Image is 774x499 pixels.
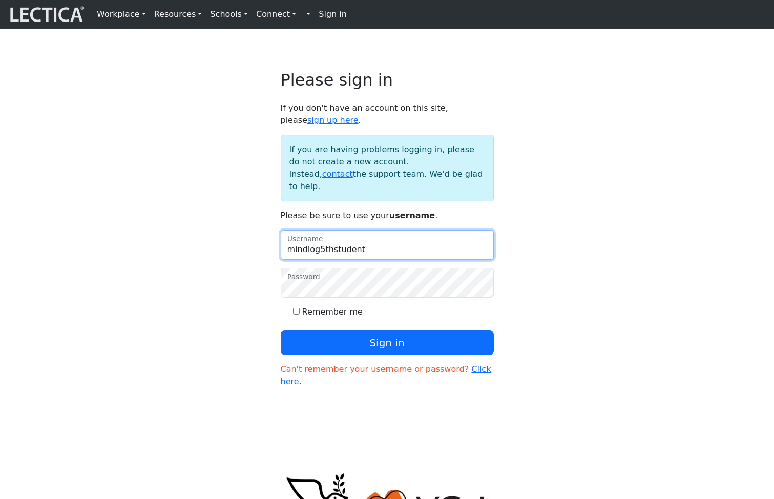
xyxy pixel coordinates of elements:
[302,306,363,318] label: Remember me
[319,9,347,19] strong: Sign in
[281,70,494,90] h2: Please sign in
[281,102,494,127] p: If you don't have an account on this site, please .
[93,4,150,25] a: Workplace
[389,211,435,220] strong: username
[281,364,469,374] span: Can't remember your username or password?
[322,169,353,179] a: contact
[315,4,351,25] a: Sign in
[281,210,494,222] p: Please be sure to use your .
[307,115,359,125] a: sign up here
[252,4,300,25] a: Connect
[150,4,206,25] a: Resources
[206,4,252,25] a: Schools
[281,363,494,388] p: .
[281,135,494,201] div: If you are having problems logging in, please do not create a new account. Instead, the support t...
[281,230,494,260] input: Username
[8,5,85,24] img: lecticalive
[281,330,494,355] button: Sign in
